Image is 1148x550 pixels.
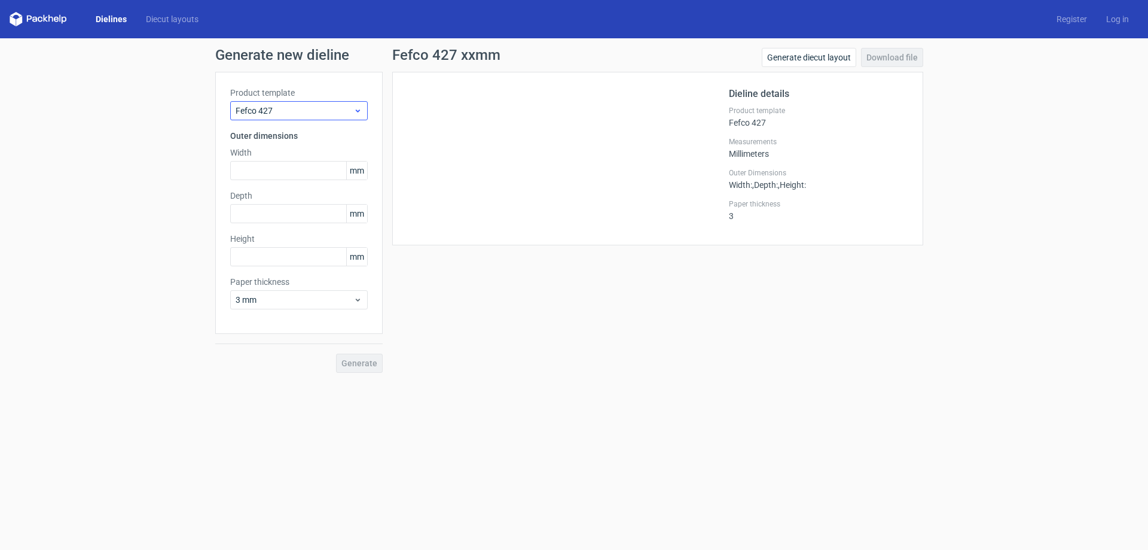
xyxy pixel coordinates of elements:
[346,248,367,266] span: mm
[346,162,367,180] span: mm
[1097,13,1138,25] a: Log in
[136,13,208,25] a: Diecut layouts
[729,168,908,178] label: Outer Dimensions
[86,13,136,25] a: Dielines
[729,106,908,127] div: Fefco 427
[729,199,908,209] label: Paper thickness
[230,276,368,288] label: Paper thickness
[729,87,908,101] h2: Dieline details
[215,48,933,62] h1: Generate new dieline
[236,105,353,117] span: Fefco 427
[230,87,368,99] label: Product template
[729,199,908,221] div: 3
[230,233,368,245] label: Height
[778,180,806,190] span: , Height :
[752,180,778,190] span: , Depth :
[762,48,856,67] a: Generate diecut layout
[729,137,908,159] div: Millimeters
[729,137,908,147] label: Measurements
[230,190,368,202] label: Depth
[729,180,752,190] span: Width :
[346,205,367,223] span: mm
[392,48,500,62] h1: Fefco 427 xxmm
[1047,13,1097,25] a: Register
[236,294,353,306] span: 3 mm
[230,147,368,159] label: Width
[729,106,908,116] label: Product template
[230,130,368,142] h3: Outer dimensions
